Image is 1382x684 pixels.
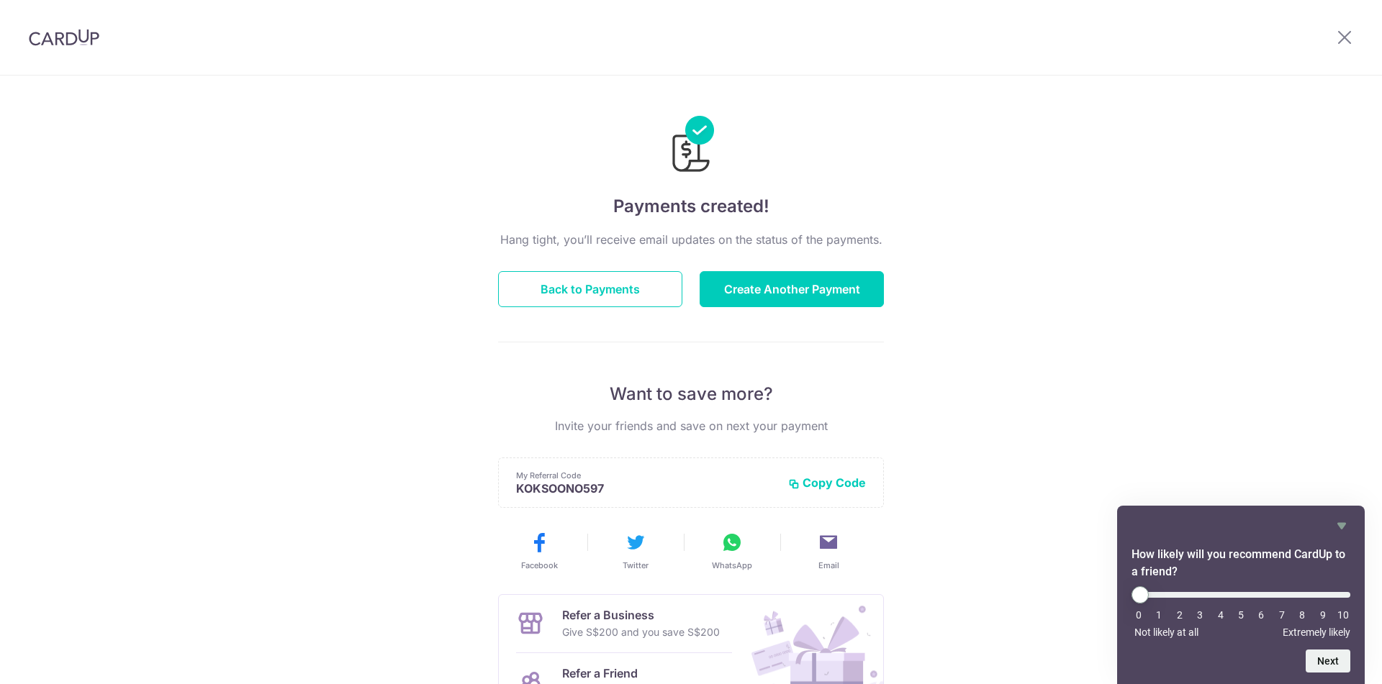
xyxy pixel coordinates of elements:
button: WhatsApp [690,531,774,571]
li: 4 [1214,609,1228,621]
button: Copy Code [788,475,866,490]
p: My Referral Code [516,470,777,481]
p: Give S$200 and you save S$200 [562,624,720,641]
h4: Payments created! [498,193,884,219]
li: 8 [1295,609,1309,621]
span: Extremely likely [1283,626,1350,638]
div: How likely will you recommend CardUp to a friend? Select an option from 0 to 10, with 0 being Not... [1132,517,1350,672]
li: 10 [1336,609,1350,621]
li: 2 [1173,609,1187,621]
li: 9 [1316,609,1330,621]
img: Payments [668,116,714,176]
button: Email [786,531,871,571]
h2: How likely will you recommend CardUp to a friend? Select an option from 0 to 10, with 0 being Not... [1132,546,1350,580]
p: Refer a Friend [562,665,707,682]
button: Twitter [593,531,678,571]
li: 1 [1152,609,1166,621]
p: Refer a Business [562,606,720,624]
p: Hang tight, you’ll receive email updates on the status of the payments. [498,231,884,248]
span: Facebook [521,560,558,571]
button: Facebook [497,531,582,571]
li: 0 [1132,609,1146,621]
li: 3 [1193,609,1207,621]
p: Invite your friends and save on next your payment [498,417,884,434]
button: Back to Payments [498,271,682,307]
div: How likely will you recommend CardUp to a friend? Select an option from 0 to 10, with 0 being Not... [1132,586,1350,638]
p: Want to save more? [498,383,884,406]
span: Not likely at all [1134,626,1198,638]
button: Hide survey [1333,517,1350,534]
li: 7 [1275,609,1289,621]
button: Next question [1306,649,1350,672]
p: KOKSOONO597 [516,481,777,496]
span: Email [818,560,839,571]
li: 6 [1254,609,1268,621]
li: 5 [1234,609,1248,621]
button: Create Another Payment [700,271,884,307]
span: Twitter [623,560,649,571]
span: WhatsApp [712,560,752,571]
img: CardUp [29,29,99,46]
